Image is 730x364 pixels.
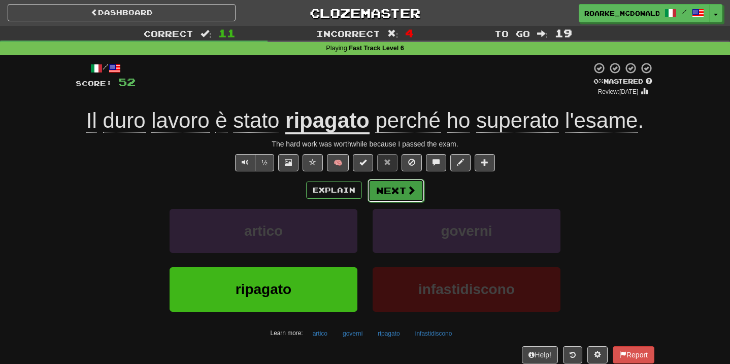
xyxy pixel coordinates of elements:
div: Mastered [591,77,654,86]
button: 🧠 [327,154,349,171]
button: governi [373,209,560,253]
button: Edit sentence (alt+d) [450,154,471,171]
span: Incorrect [316,28,380,39]
span: superato [476,108,559,133]
button: Ignore sentence (alt+i) [402,154,422,171]
span: perché [375,108,440,133]
span: Score: [76,79,112,88]
a: Dashboard [8,4,236,21]
span: l'esame [565,108,638,133]
span: duro [103,108,146,133]
button: Next [368,179,424,202]
span: infastidiscono [418,281,515,297]
a: Roarke_McDonald / [579,4,710,22]
span: : [387,29,399,38]
span: 19 [555,27,572,39]
span: Roarke_McDonald [584,9,659,18]
span: . [370,108,644,133]
button: governi [337,326,368,341]
button: ½ [255,154,274,171]
span: ripagato [236,281,291,297]
button: Show image (alt+x) [278,154,298,171]
button: Report [613,346,654,363]
span: lavoro [151,108,209,133]
span: To go [494,28,530,39]
button: Favorite sentence (alt+f) [303,154,323,171]
div: / [76,62,136,75]
button: Help! [522,346,558,363]
span: 11 [218,27,236,39]
button: Play sentence audio (ctl+space) [235,154,255,171]
a: Clozemaster [251,4,479,22]
small: Review: [DATE] [598,88,639,95]
span: artico [244,223,283,239]
button: artico [170,209,357,253]
span: stato [233,108,279,133]
div: The hard work was worthwhile because I passed the exam. [76,139,654,149]
button: Explain [306,181,362,199]
button: Reset to 0% Mastered (alt+r) [377,154,397,171]
span: : [201,29,212,38]
button: artico [307,326,333,341]
strong: Fast Track Level 6 [349,45,404,52]
span: Correct [144,28,193,39]
button: infastidiscono [373,267,560,311]
span: 52 [118,76,136,88]
button: Round history (alt+y) [563,346,582,363]
span: : [537,29,548,38]
div: Text-to-speech controls [233,154,274,171]
button: Set this sentence to 100% Mastered (alt+m) [353,154,373,171]
small: Learn more: [271,330,303,337]
button: Add to collection (alt+a) [475,154,495,171]
span: è [215,108,227,133]
button: Discuss sentence (alt+u) [426,154,446,171]
button: infastidiscono [410,326,458,341]
span: 4 [405,27,414,39]
button: ripagato [372,326,405,341]
span: / [682,8,687,15]
span: governi [441,223,492,239]
span: ho [447,108,471,133]
button: ripagato [170,267,357,311]
span: 0 % [593,77,604,85]
span: Il [86,108,97,133]
u: ripagato [285,108,370,134]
